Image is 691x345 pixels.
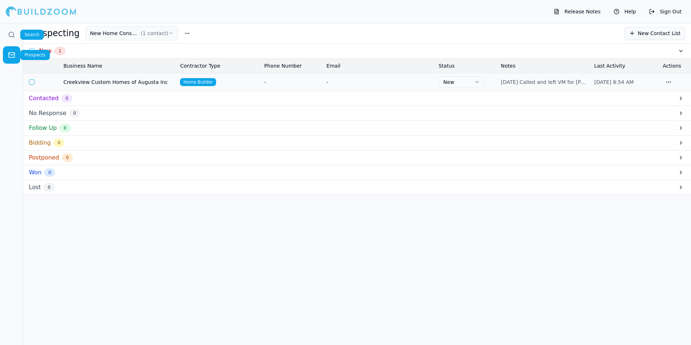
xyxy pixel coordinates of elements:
h3: Postponed [29,153,59,162]
h3: Contacted [29,94,59,103]
th: Last Activity [591,59,660,73]
p: Prospects [25,52,46,58]
button: Sign Out [645,6,685,17]
h1: Prospecting [29,27,80,39]
span: [DATE] Called and left VM for [PERSON_NAME] - C... [501,78,588,86]
h3: New [39,47,52,55]
button: Release Notes [550,6,604,17]
p: Search [25,32,39,38]
span: 0 [44,169,55,176]
h3: No Response [29,109,66,118]
th: Contractor Type [177,59,261,73]
span: 0 [69,109,80,117]
th: Actions [660,59,691,73]
span: 0 [60,124,70,132]
span: 1 [55,47,65,55]
h3: Bidding [29,139,51,147]
span: 0 [61,94,72,102]
th: Status [435,59,498,73]
th: Business Name [60,59,177,73]
span: 0 [44,183,55,191]
th: Email [323,59,435,73]
span: Home Builder [180,78,216,86]
span: 0 [53,139,64,147]
th: Notes [498,59,591,73]
h3: Follow Up [29,124,57,132]
h3: Won [29,168,42,177]
div: - [326,78,433,86]
th: Phone Number [261,59,323,73]
button: New Contact List [625,27,685,40]
span: 0 [62,154,73,162]
span: Creekview Custom Homes of Augusta Inc [63,78,174,86]
div: - [264,78,321,86]
span: [DATE] 8:54 AM [594,79,634,85]
h3: Lost [29,183,41,192]
button: Help [610,6,640,17]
